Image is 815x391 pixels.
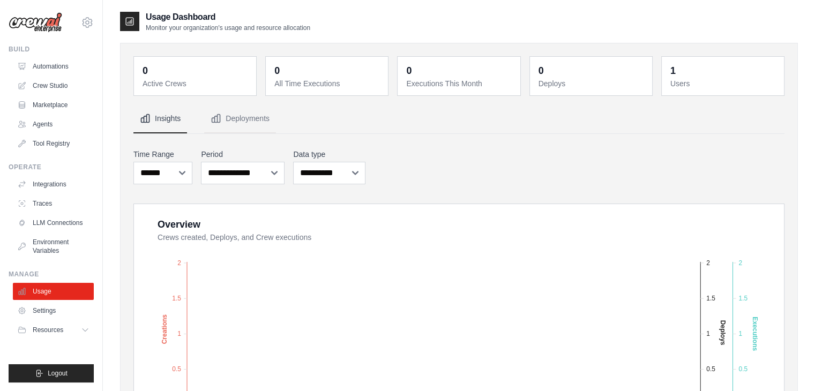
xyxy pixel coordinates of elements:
dt: Deploys [539,78,646,89]
button: Resources [13,321,94,339]
tspan: 1 [706,330,710,337]
a: LLM Connections [13,214,94,231]
tspan: 1.5 [706,294,715,302]
a: Environment Variables [13,234,94,259]
label: Period [201,149,285,160]
span: Logout [48,369,68,378]
nav: Tabs [133,104,784,133]
a: Usage [13,283,94,300]
span: Resources [33,326,63,334]
button: Deployments [204,104,276,133]
tspan: 0.5 [706,365,715,373]
tspan: 1.5 [738,294,747,302]
div: 0 [539,63,544,78]
tspan: 2 [738,259,742,266]
p: Monitor your organization's usage and resource allocation [146,24,310,32]
a: Traces [13,195,94,212]
tspan: 2 [706,259,710,266]
a: Marketplace [13,96,94,114]
button: Insights [133,104,187,133]
dt: Users [670,78,777,89]
dt: Crews created, Deploys, and Crew executions [158,232,771,243]
text: Deploys [719,320,727,345]
div: Manage [9,270,94,279]
a: Integrations [13,176,94,193]
button: Logout [9,364,94,382]
tspan: 0.5 [738,365,747,373]
div: Overview [158,217,200,232]
a: Crew Studio [13,77,94,94]
div: 1 [670,63,676,78]
dt: Active Crews [143,78,250,89]
a: Agents [13,116,94,133]
div: 0 [406,63,412,78]
div: 0 [143,63,148,78]
img: Logo [9,12,62,33]
dt: Executions This Month [406,78,513,89]
label: Data type [293,149,365,160]
tspan: 2 [177,259,181,266]
a: Tool Registry [13,135,94,152]
text: Creations [161,314,168,344]
tspan: 0.5 [172,365,181,373]
div: Build [9,45,94,54]
div: Operate [9,163,94,171]
label: Time Range [133,149,192,160]
a: Settings [13,302,94,319]
div: 0 [274,63,280,78]
tspan: 1 [738,330,742,337]
h2: Usage Dashboard [146,11,310,24]
tspan: 1.5 [172,294,181,302]
tspan: 1 [177,330,181,337]
dt: All Time Executions [274,78,382,89]
a: Automations [13,58,94,75]
text: Executions [751,317,759,351]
